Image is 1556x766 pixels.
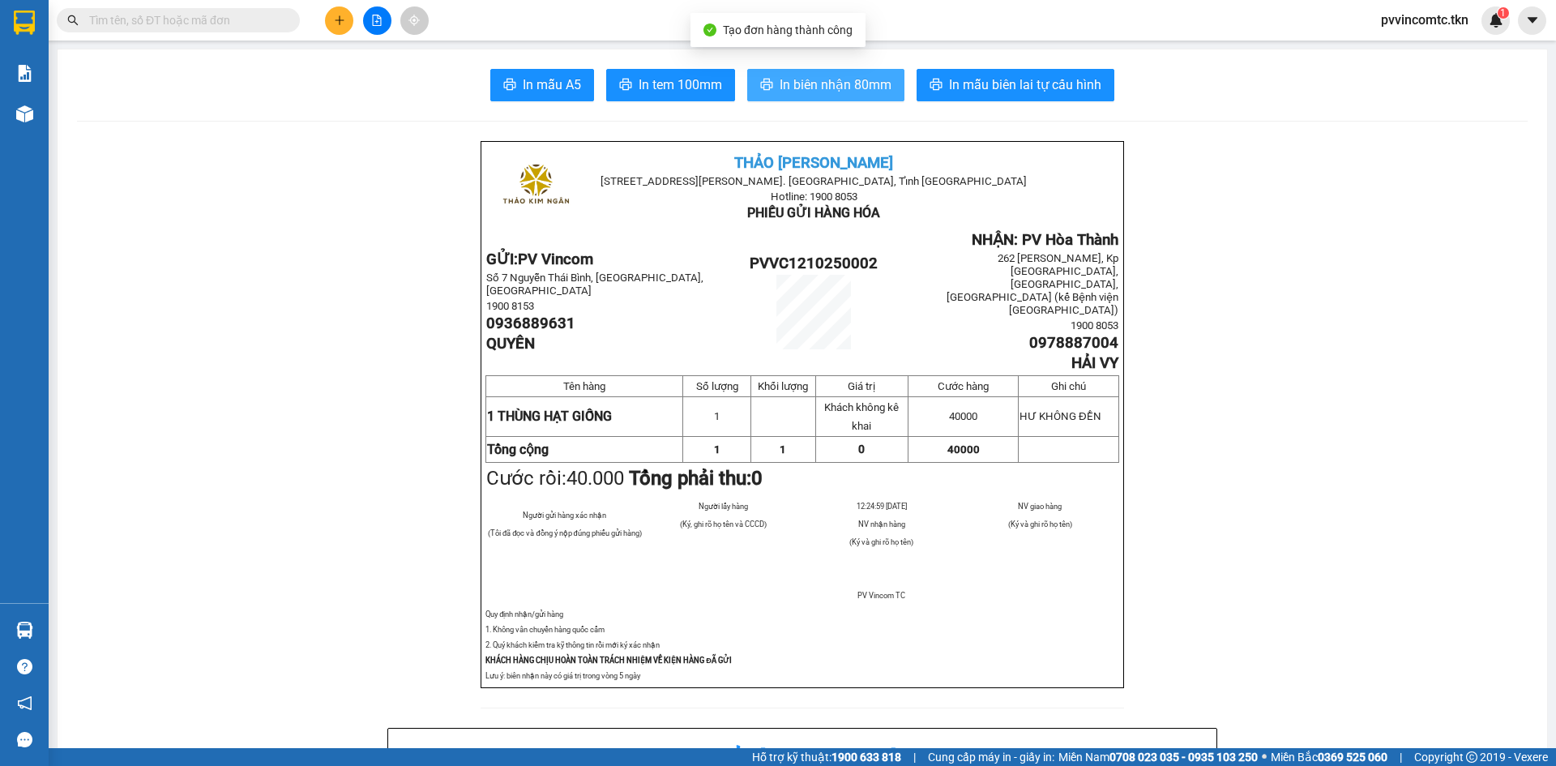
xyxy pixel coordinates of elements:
strong: 0708 023 035 - 0935 103 250 [1109,751,1258,764]
span: 12:24:59 [DATE] [857,502,907,511]
span: NV nhận hàng [858,520,905,528]
strong: 1900 633 818 [831,751,901,764]
span: Khối lượng [758,380,808,392]
span: Người gửi hàng xác nhận [523,511,606,520]
span: aim [408,15,420,26]
span: Cước hàng [938,380,989,392]
span: Lưu ý: biên nhận này có giá trị trong vòng 5 ngày [485,671,640,680]
button: caret-down [1518,6,1546,35]
span: Cung cấp máy in - giấy in: [928,748,1054,766]
span: (Ký, ghi rõ họ tên và CCCD) [680,520,767,528]
span: PV Vincom [518,250,593,268]
strong: Tổng phải thu: [629,467,763,490]
span: Miền Nam [1058,748,1258,766]
span: Tên hàng [563,380,605,392]
span: In mẫu biên lai tự cấu hình [949,75,1101,95]
span: check-circle [703,24,716,36]
span: search [67,15,79,26]
span: Ghi chú [1051,380,1086,392]
img: logo-vxr [14,11,35,35]
span: (Ký và ghi rõ họ tên) [849,537,913,546]
span: Giá trị [848,380,875,392]
span: (Ký và ghi rõ họ tên) [1008,520,1072,528]
img: logo.jpg [8,8,97,97]
span: copyright [1466,751,1477,763]
span: Khách không kê khai [824,401,899,432]
span: THẢO [PERSON_NAME] [734,154,893,172]
span: printer [760,78,773,93]
button: aim [400,6,429,35]
span: caret-down [1525,13,1540,28]
span: Số lượng [696,380,738,392]
span: 40000 [947,443,980,456]
span: notification [17,695,32,711]
span: PHIẾU GỬI HÀNG HÓA [747,205,880,220]
span: 0936889631 [486,315,575,332]
span: In tem 100mm [639,75,722,95]
img: icon-new-feature [1489,13,1503,28]
span: 1 [780,443,786,456]
li: In ngày: 07:51 12/10 [8,120,178,143]
span: HẢI VY [1071,354,1118,372]
img: warehouse-icon [16,105,33,122]
img: solution-icon [16,65,33,82]
span: Hotline: 1900 8053 [771,190,857,203]
span: NV giao hàng [1018,502,1062,511]
button: plus [325,6,353,35]
span: plus [334,15,345,26]
span: 1 [714,443,720,456]
span: printer [503,78,516,93]
span: message [17,732,32,747]
button: printerIn mẫu biên lai tự cấu hình [917,69,1114,101]
span: HƯ KHÔNG ĐỀN [1020,410,1101,422]
button: printerIn mẫu A5 [490,69,594,101]
span: Cước rồi: [486,467,763,490]
span: NHẬN: PV Hòa Thành [972,231,1118,249]
button: printerIn biên nhận 80mm [747,69,904,101]
span: PVVC1210250002 [750,255,878,272]
span: Hỗ trợ kỹ thuật: [752,748,901,766]
span: 262 [PERSON_NAME], Kp [GEOGRAPHIC_DATA], [GEOGRAPHIC_DATA], [GEOGRAPHIC_DATA] (kế Bệnh viện [GEOG... [947,252,1118,316]
span: 2. Quý khách kiểm tra kỹ thông tin rồi mới ký xác nhận [485,640,660,649]
span: file-add [371,15,383,26]
span: Số 7 Nguyễn Thái Bình, [GEOGRAPHIC_DATA], [GEOGRAPHIC_DATA] [486,272,703,297]
span: QUYÊN [486,335,535,353]
span: 1. Không vân chuyển hàng quốc cấm [485,625,605,634]
span: ⚪️ [1262,754,1267,760]
strong: KHÁCH HÀNG CHỊU HOÀN TOÀN TRÁCH NHIỆM VỀ KIỆN HÀNG ĐÃ GỬI [485,656,732,665]
img: logo [495,147,575,227]
sup: 1 [1498,7,1509,19]
span: | [913,748,916,766]
button: file-add [363,6,391,35]
span: In biên nhận 80mm [780,75,891,95]
span: [STREET_ADDRESS][PERSON_NAME]. [GEOGRAPHIC_DATA], Tỉnh [GEOGRAPHIC_DATA] [601,175,1027,187]
span: Miền Bắc [1271,748,1387,766]
span: (Tôi đã đọc và đồng ý nộp đúng phiếu gửi hàng) [488,528,642,537]
span: 0 [858,443,865,456]
span: 1900 8053 [1071,319,1118,332]
img: warehouse-icon [16,622,33,639]
span: 0978887004 [1029,334,1118,352]
span: pvvincomtc.tkn [1368,10,1481,30]
strong: GỬI: [486,250,593,268]
span: question-circle [17,659,32,674]
span: | [1400,748,1402,766]
span: Tạo đơn hàng thành công [723,24,853,36]
span: 0 [751,467,763,490]
span: PV Vincom TC [857,591,905,600]
span: 1 THÙNG HẠT GIỐNG [487,409,612,424]
input: Tìm tên, số ĐT hoặc mã đơn [89,11,280,29]
span: 40.000 [566,467,624,490]
strong: 0369 525 060 [1318,751,1387,764]
span: 40000 [949,410,977,422]
span: 1 [1500,7,1506,19]
strong: Tổng cộng [487,442,549,457]
button: printerIn tem 100mm [606,69,735,101]
li: Thảo [PERSON_NAME] [8,97,178,120]
span: Quy định nhận/gửi hàng [485,610,563,618]
span: In mẫu A5 [523,75,581,95]
span: 1 [714,410,720,422]
span: printer [930,78,943,93]
span: Người lấy hàng [699,502,748,511]
span: printer [619,78,632,93]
